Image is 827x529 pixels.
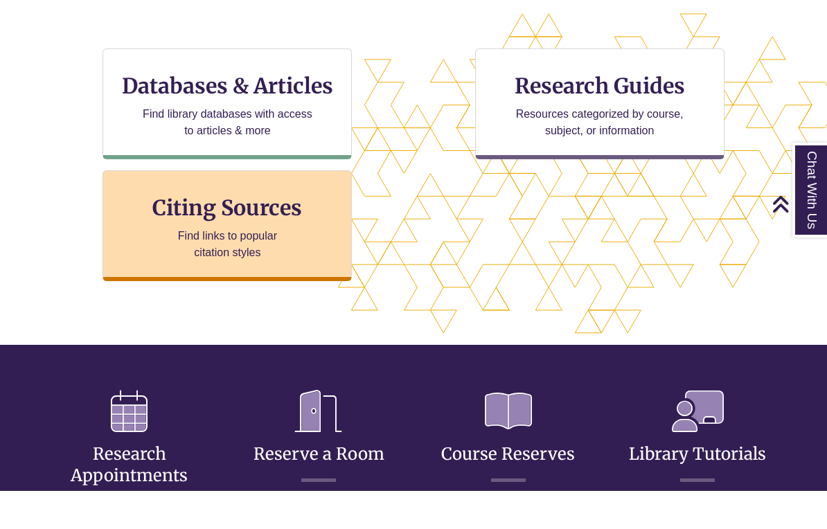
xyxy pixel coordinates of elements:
a: Course Reserves [441,448,575,503]
a: Citing Sources Find links to popular citation styles [103,208,352,319]
p: Find library databases with access to articles & more [137,144,318,177]
p: Find links to popular citation styles [160,266,295,299]
a: Reserve a Room [254,448,384,503]
a: Research Appointments [71,448,188,524]
a: Back to Top [772,233,824,251]
h3: Research Guides [487,111,713,137]
p: Resources categorized by course, subject, or information [509,144,690,177]
a: Library Tutorials [629,448,766,503]
h3: Databases & Articles [114,111,340,137]
a: Databases & Articles Find library databases with access to articles & more [103,87,352,197]
a: Research Guides Resources categorized by course, subject, or information [475,87,724,197]
h3: Citing Sources [143,233,312,259]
